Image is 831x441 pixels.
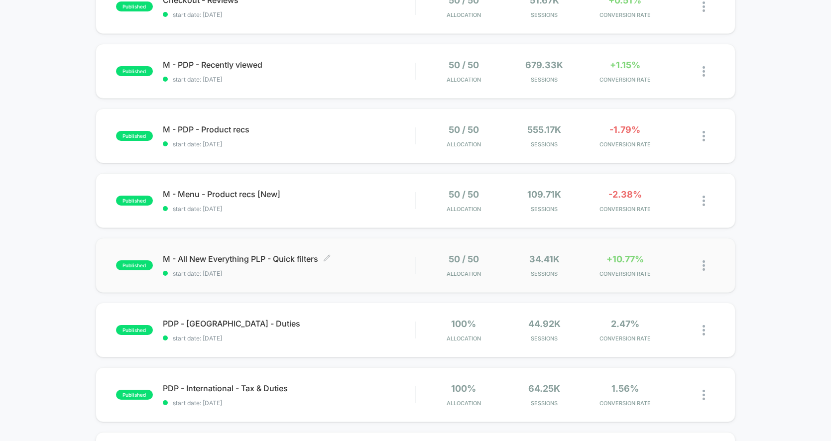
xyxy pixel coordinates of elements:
[506,335,582,342] span: Sessions
[163,334,415,342] span: start date: [DATE]
[506,206,582,213] span: Sessions
[506,76,582,83] span: Sessions
[611,383,639,394] span: 1.56%
[611,319,639,329] span: 2.47%
[528,383,560,394] span: 64.25k
[703,131,705,141] img: close
[116,390,153,400] span: published
[587,76,663,83] span: CONVERSION RATE
[163,205,415,213] span: start date: [DATE]
[587,11,663,18] span: CONVERSION RATE
[610,60,640,70] span: +1.15%
[449,60,479,70] span: 50 / 50
[116,1,153,11] span: published
[703,260,705,271] img: close
[587,270,663,277] span: CONVERSION RATE
[449,254,479,264] span: 50 / 50
[163,124,415,134] span: M - PDP - Product recs
[529,254,560,264] span: 34.41k
[447,400,481,407] span: Allocation
[451,383,476,394] span: 100%
[116,196,153,206] span: published
[506,11,582,18] span: Sessions
[447,270,481,277] span: Allocation
[506,141,582,148] span: Sessions
[451,319,476,329] span: 100%
[528,319,561,329] span: 44.92k
[163,11,415,18] span: start date: [DATE]
[116,131,153,141] span: published
[609,124,640,135] span: -1.79%
[449,124,479,135] span: 50 / 50
[703,325,705,335] img: close
[163,60,415,70] span: M - PDP - Recently viewed
[506,400,582,407] span: Sessions
[163,270,415,277] span: start date: [DATE]
[163,319,415,329] span: PDP - [GEOGRAPHIC_DATA] - Duties
[447,335,481,342] span: Allocation
[116,66,153,76] span: published
[163,76,415,83] span: start date: [DATE]
[447,76,481,83] span: Allocation
[116,325,153,335] span: published
[527,124,561,135] span: 555.17k
[163,254,415,264] span: M - All New Everything PLP - Quick filters
[587,335,663,342] span: CONVERSION RATE
[447,206,481,213] span: Allocation
[506,270,582,277] span: Sessions
[447,11,481,18] span: Allocation
[703,196,705,206] img: close
[608,189,642,200] span: -2.38%
[447,141,481,148] span: Allocation
[587,400,663,407] span: CONVERSION RATE
[587,141,663,148] span: CONVERSION RATE
[703,1,705,12] img: close
[163,383,415,393] span: PDP - International - Tax & Duties
[163,399,415,407] span: start date: [DATE]
[163,189,415,199] span: M - Menu - Product recs [New]
[163,140,415,148] span: start date: [DATE]
[703,66,705,77] img: close
[449,189,479,200] span: 50 / 50
[527,189,561,200] span: 109.71k
[703,390,705,400] img: close
[116,260,153,270] span: published
[606,254,644,264] span: +10.77%
[525,60,563,70] span: 679.33k
[587,206,663,213] span: CONVERSION RATE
